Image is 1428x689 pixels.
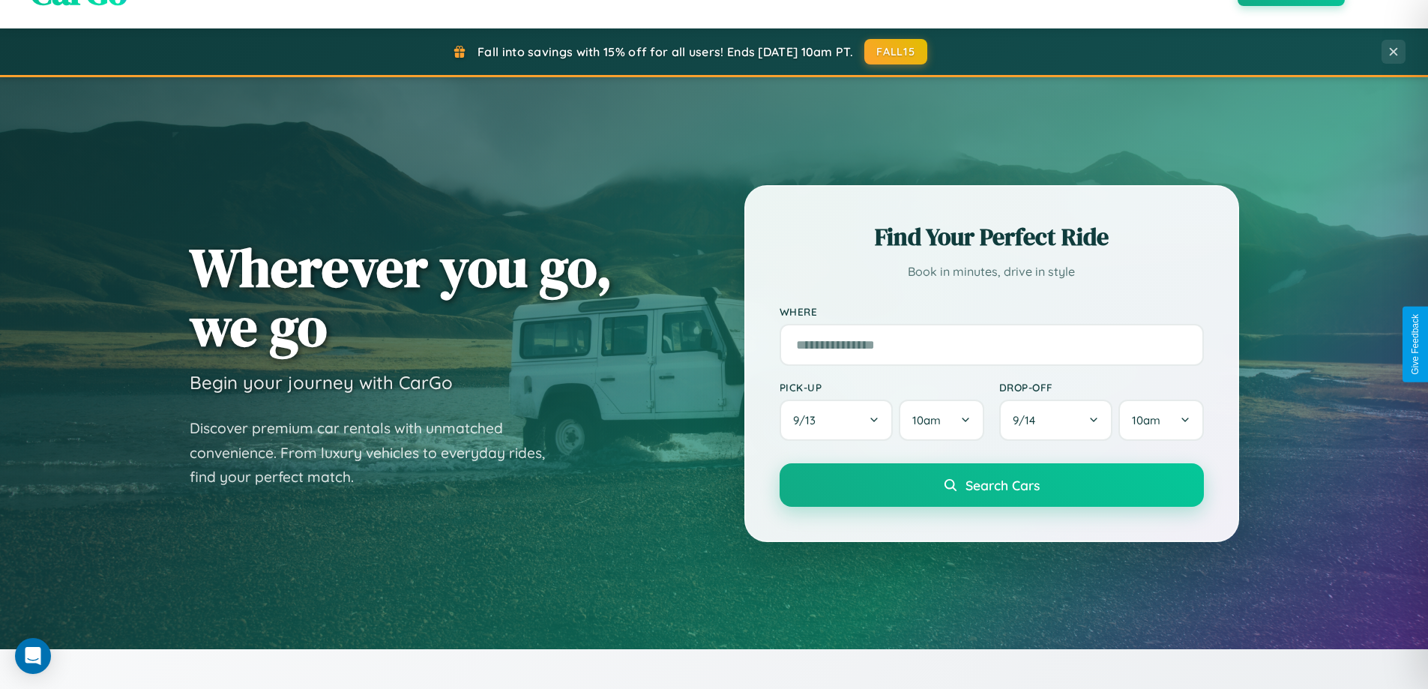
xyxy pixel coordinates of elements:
button: 9/13 [780,400,894,441]
button: 10am [899,400,983,441]
p: Discover premium car rentals with unmatched convenience. From luxury vehicles to everyday rides, ... [190,416,564,490]
span: Search Cars [965,477,1040,493]
div: Give Feedback [1410,314,1421,375]
h1: Wherever you go, we go [190,238,612,356]
span: 10am [1132,413,1160,427]
span: Fall into savings with 15% off for all users! Ends [DATE] 10am PT. [477,44,853,59]
button: FALL15 [864,39,927,64]
h2: Find Your Perfect Ride [780,220,1204,253]
button: 9/14 [999,400,1113,441]
span: 10am [912,413,941,427]
p: Book in minutes, drive in style [780,261,1204,283]
span: 9 / 14 [1013,413,1043,427]
button: Search Cars [780,463,1204,507]
button: 10am [1118,400,1203,441]
h3: Begin your journey with CarGo [190,371,453,394]
label: Drop-off [999,381,1204,394]
div: Open Intercom Messenger [15,638,51,674]
label: Pick-up [780,381,984,394]
label: Where [780,305,1204,318]
span: 9 / 13 [793,413,823,427]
